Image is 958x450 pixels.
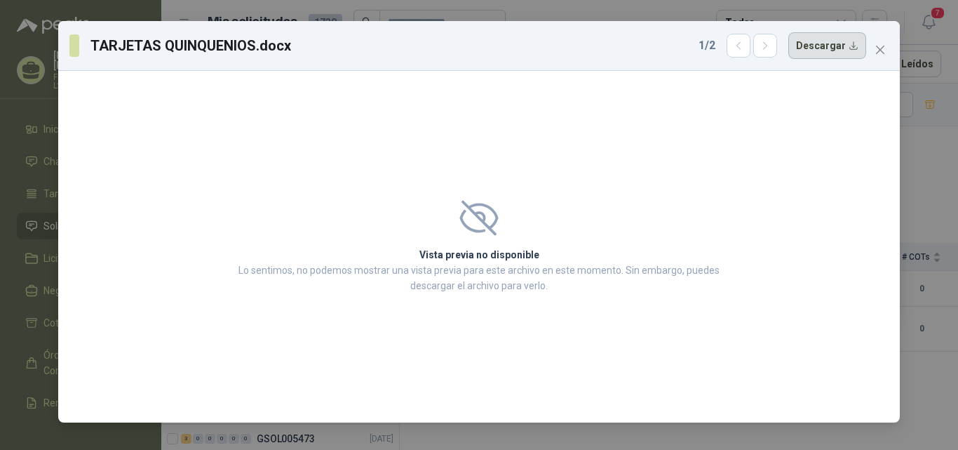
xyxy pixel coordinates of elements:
h3: TARJETAS QUINQUENIOS.docx [90,35,292,56]
h2: Vista previa no disponible [234,247,724,263]
span: 1 / 2 [699,37,715,54]
button: Descargar [788,32,866,59]
span: close [875,44,886,55]
p: Lo sentimos, no podemos mostrar una vista previa para este archivo en este momento. Sin embargo, ... [234,263,724,293]
button: Close [869,39,891,61]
